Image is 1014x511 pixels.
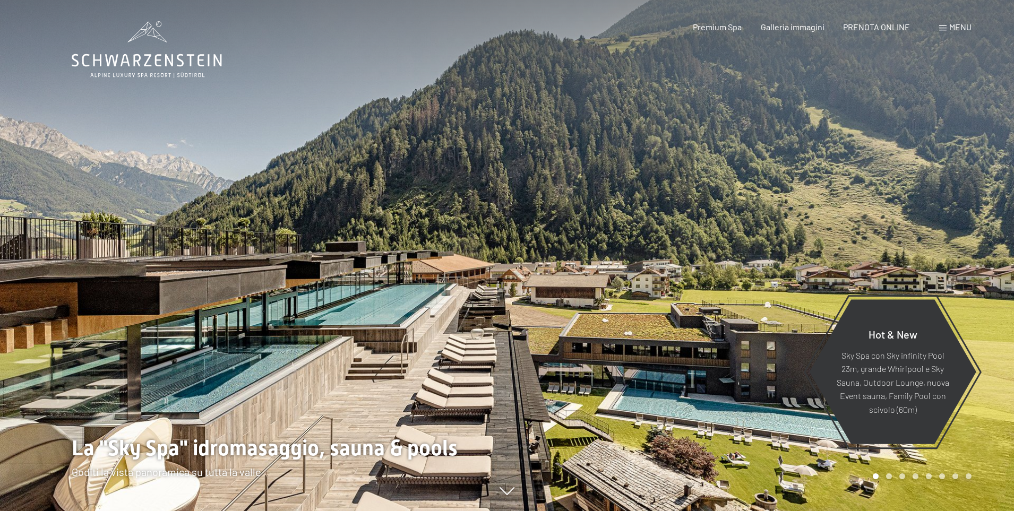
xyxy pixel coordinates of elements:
a: Hot & New Sky Spa con Sky infinity Pool 23m, grande Whirlpool e Sky Sauna, Outdoor Lounge, nuova ... [809,299,977,445]
div: Carousel Pagination [869,473,972,479]
div: Carousel Page 8 [966,473,972,479]
div: Carousel Page 6 [939,473,945,479]
span: Hot & New [869,327,917,340]
span: Menu [949,22,972,32]
div: Carousel Page 3 [899,473,905,479]
a: Premium Spa [693,22,742,32]
div: Carousel Page 1 (Current Slide) [873,473,879,479]
div: Carousel Page 7 [952,473,958,479]
div: Carousel Page 5 [926,473,932,479]
a: Galleria immagini [761,22,824,32]
div: Carousel Page 2 [886,473,892,479]
p: Sky Spa con Sky infinity Pool 23m, grande Whirlpool e Sky Sauna, Outdoor Lounge, nuova Event saun... [835,348,950,416]
div: Carousel Page 4 [913,473,918,479]
a: PRENOTA ONLINE [843,22,910,32]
